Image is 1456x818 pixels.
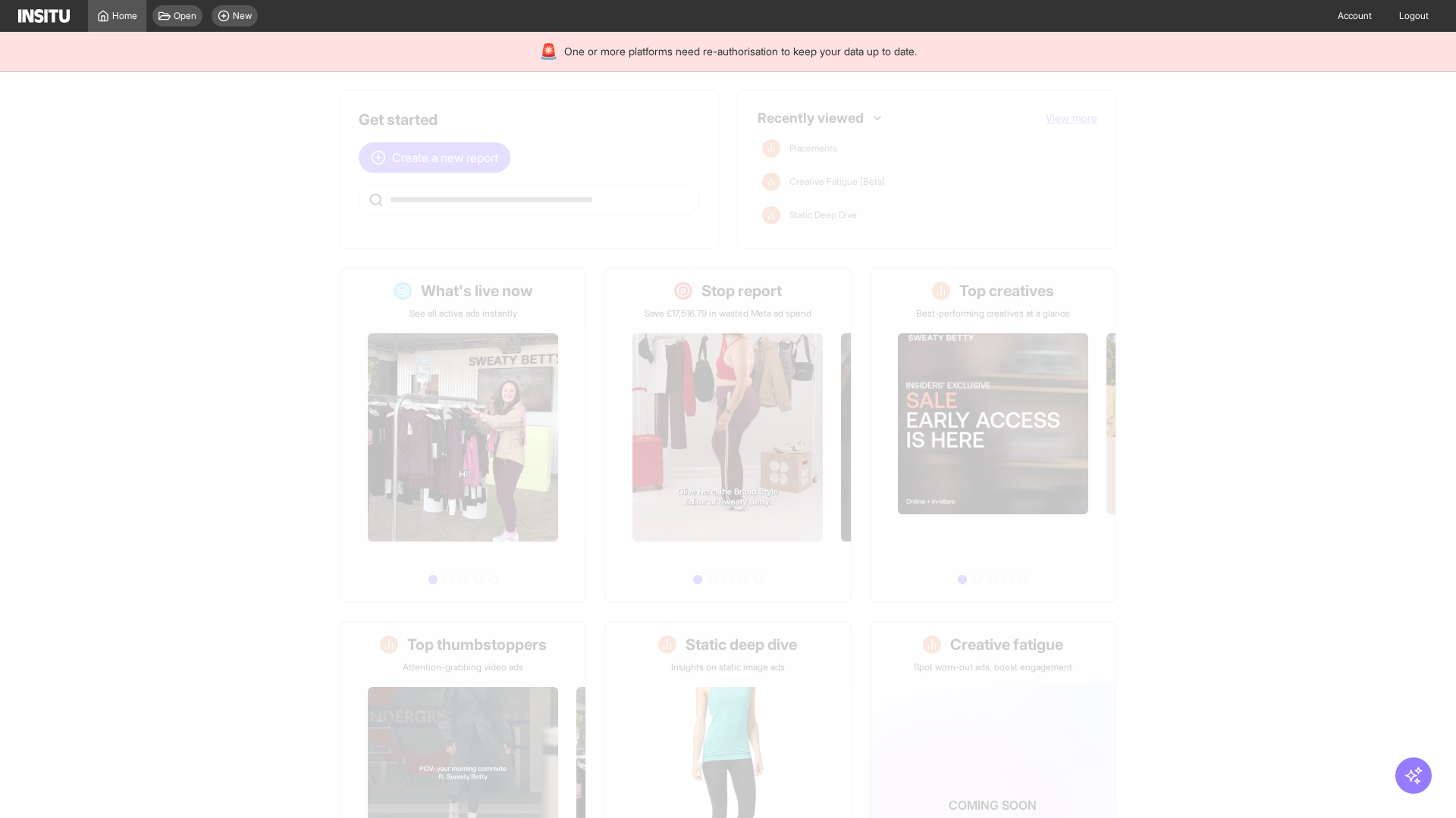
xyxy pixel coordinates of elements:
[233,10,252,22] span: New
[174,10,196,22] span: Open
[564,44,917,59] span: One or more platforms need re-authorisation to keep your data up to date.
[18,9,70,23] img: Logo
[112,10,137,22] span: Home
[539,41,558,62] div: 🚨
